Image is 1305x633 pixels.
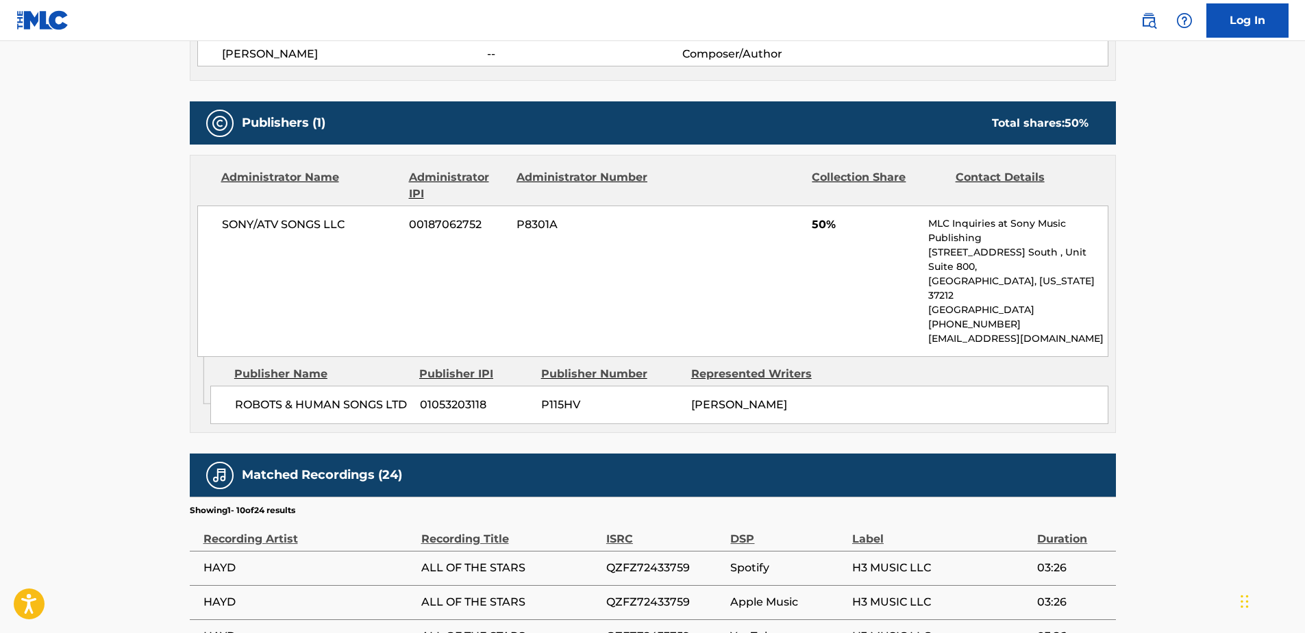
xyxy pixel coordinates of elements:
[212,115,228,132] img: Publishers
[212,467,228,484] img: Matched Recordings
[1176,12,1193,29] img: help
[1037,594,1108,610] span: 03:26
[1141,12,1157,29] img: search
[852,517,1030,547] div: Label
[242,467,402,483] h5: Matched Recordings (24)
[16,10,69,30] img: MLC Logo
[1037,517,1108,547] div: Duration
[691,366,831,382] div: Represented Writers
[1037,560,1108,576] span: 03:26
[606,560,724,576] span: QZFZ72433759
[234,366,409,382] div: Publisher Name
[852,560,1030,576] span: H3 MUSIC LLC
[203,560,414,576] span: HAYD
[517,169,649,202] div: Administrator Number
[421,560,599,576] span: ALL OF THE STARS
[1065,116,1089,129] span: 50 %
[812,169,945,202] div: Collection Share
[812,216,918,233] span: 50%
[203,594,414,610] span: HAYD
[541,397,681,413] span: P115HV
[730,594,845,610] span: Apple Music
[992,115,1089,132] div: Total shares:
[1241,581,1249,622] div: Drag
[409,216,506,233] span: 00187062752
[928,303,1107,317] p: [GEOGRAPHIC_DATA]
[682,46,860,62] span: Composer/Author
[1171,7,1198,34] div: Help
[691,398,787,411] span: [PERSON_NAME]
[203,517,414,547] div: Recording Artist
[928,245,1107,274] p: [STREET_ADDRESS] South , Unit Suite 800,
[421,594,599,610] span: ALL OF THE STARS
[730,517,845,547] div: DSP
[421,517,599,547] div: Recording Title
[928,332,1107,346] p: [EMAIL_ADDRESS][DOMAIN_NAME]
[956,169,1089,202] div: Contact Details
[222,216,399,233] span: SONY/ATV SONGS LLC
[1206,3,1289,38] a: Log In
[541,366,681,382] div: Publisher Number
[928,274,1107,303] p: [GEOGRAPHIC_DATA], [US_STATE] 37212
[409,169,506,202] div: Administrator IPI
[928,317,1107,332] p: [PHONE_NUMBER]
[242,115,325,131] h5: Publishers (1)
[222,46,488,62] span: [PERSON_NAME]
[517,216,649,233] span: P8301A
[852,594,1030,610] span: H3 MUSIC LLC
[606,594,724,610] span: QZFZ72433759
[190,504,295,517] p: Showing 1 - 10 of 24 results
[928,216,1107,245] p: MLC Inquiries at Sony Music Publishing
[606,517,724,547] div: ISRC
[1135,7,1163,34] a: Public Search
[730,560,845,576] span: Spotify
[221,169,399,202] div: Administrator Name
[1236,567,1305,633] iframe: Chat Widget
[487,46,682,62] span: --
[235,397,410,413] span: ROBOTS & HUMAN SONGS LTD
[420,397,531,413] span: 01053203118
[419,366,531,382] div: Publisher IPI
